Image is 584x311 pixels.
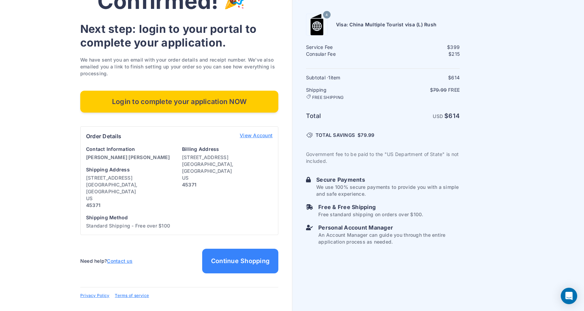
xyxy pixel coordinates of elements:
a: Contact us [107,258,132,264]
h6: Total [306,111,382,121]
img: Visa: China Multiple Tourist visa (L) Rush [306,14,328,35]
span: FREE SHIPPING [312,95,344,100]
a: Privacy Policy [80,293,109,298]
h6: Free & Free Shipping [318,203,423,211]
p: $ [384,87,460,93]
h6: Contact Information [86,146,177,153]
div: Open Intercom Messenger [561,288,577,304]
p: Government fee to be paid to the "US Department of State" is not included. [306,151,460,165]
h6: Subtotal · item [306,74,382,81]
h6: Billing Address [182,146,273,153]
span: $ [358,132,374,139]
span: 79.99 [433,87,447,93]
span: 215 [451,51,460,57]
span: Free [448,87,460,93]
div: $ [384,44,460,51]
span: 614 [448,112,460,119]
span: 399 [450,44,460,50]
a: View Account [240,132,273,140]
h6: Order Details [86,132,121,140]
span: TOTAL SAVINGS [316,132,355,139]
p: Need help? [80,258,133,264]
p: We use 100% secure payments to provide you with a simple and safe experience. [316,184,460,197]
span: 79.99 [361,132,374,138]
p: [STREET_ADDRESS] [GEOGRAPHIC_DATA], [GEOGRAPHIC_DATA] US [86,174,177,209]
h6: Visa: China Multiple Tourist visa (L) Rush [336,21,436,28]
p: [STREET_ADDRESS] [GEOGRAPHIC_DATA], [GEOGRAPHIC_DATA] US [182,154,273,188]
a: Continue Shopping [202,249,278,273]
h6: Consular Fee [306,51,382,57]
p: An Account Manager can guide you through the entire application process as needed. [318,232,460,245]
strong: $ [444,112,460,119]
span: 4 [325,10,328,19]
strong: 45371 [182,182,196,187]
h6: Personal Account Manager [318,223,460,232]
h6: Shipping [306,87,382,100]
span: 614 [451,75,460,80]
span: USD [433,113,443,119]
h6: Secure Payments [316,176,460,184]
strong: [PERSON_NAME] [PERSON_NAME] [86,154,170,160]
h3: Next step: login to your portal to complete your application. [80,22,278,50]
a: Terms of service [115,293,149,298]
a: Login to complete your application NOW [80,91,278,113]
div: $ [384,74,460,81]
p: We have sent you an email with your order details and receipt number. We've also emailed you a li... [80,56,278,77]
h6: Shipping Address [86,166,177,173]
h6: Shipping Method [86,214,177,221]
p: Standard Shipping - Free over $100 [86,222,177,229]
span: 1 [328,75,330,80]
strong: 45371 [86,202,100,208]
h6: Service Fee [306,44,382,51]
p: Free standard shipping on orders over $100. [318,211,423,218]
div: $ [384,51,460,57]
